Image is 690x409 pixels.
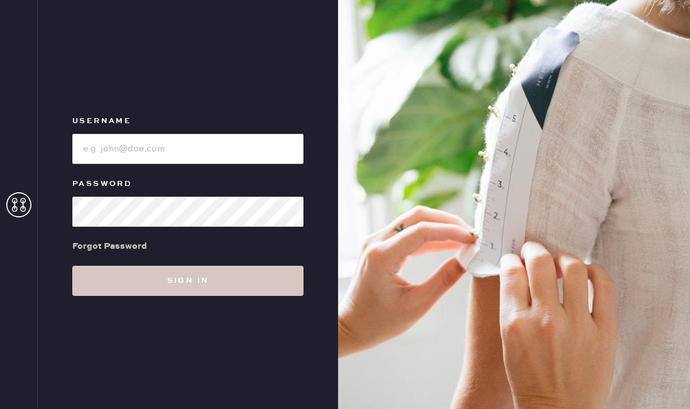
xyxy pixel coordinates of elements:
[72,114,304,129] label: Username
[72,177,304,192] label: Password
[72,239,147,253] div: Forgot Password
[72,266,304,296] button: Sign in
[72,227,147,266] a: Forgot Password
[72,134,304,164] input: e.g. john@doe.com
